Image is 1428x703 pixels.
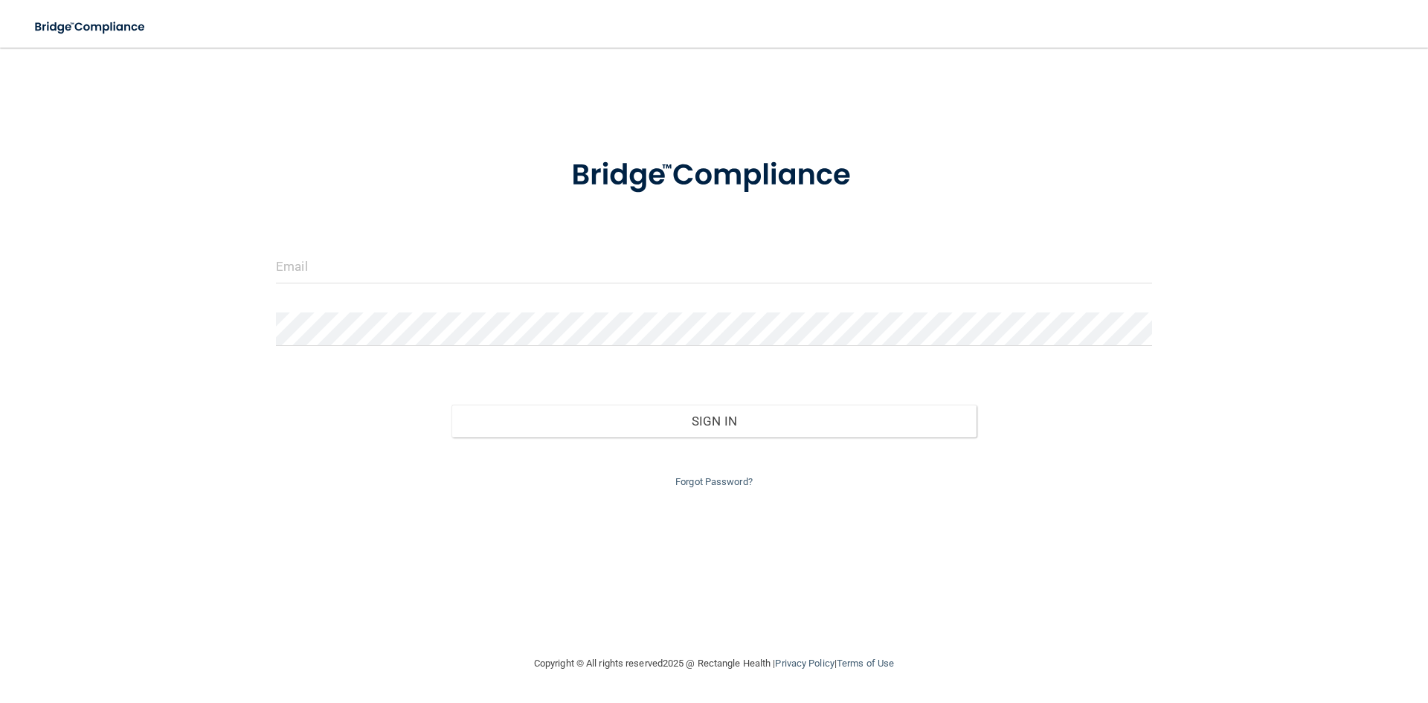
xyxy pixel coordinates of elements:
[276,250,1152,283] input: Email
[837,658,894,669] a: Terms of Use
[22,12,159,42] img: bridge_compliance_login_screen.278c3ca4.svg
[775,658,834,669] a: Privacy Policy
[443,640,985,687] div: Copyright © All rights reserved 2025 @ Rectangle Health | |
[451,405,977,437] button: Sign In
[675,476,753,487] a: Forgot Password?
[541,137,887,214] img: bridge_compliance_login_screen.278c3ca4.svg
